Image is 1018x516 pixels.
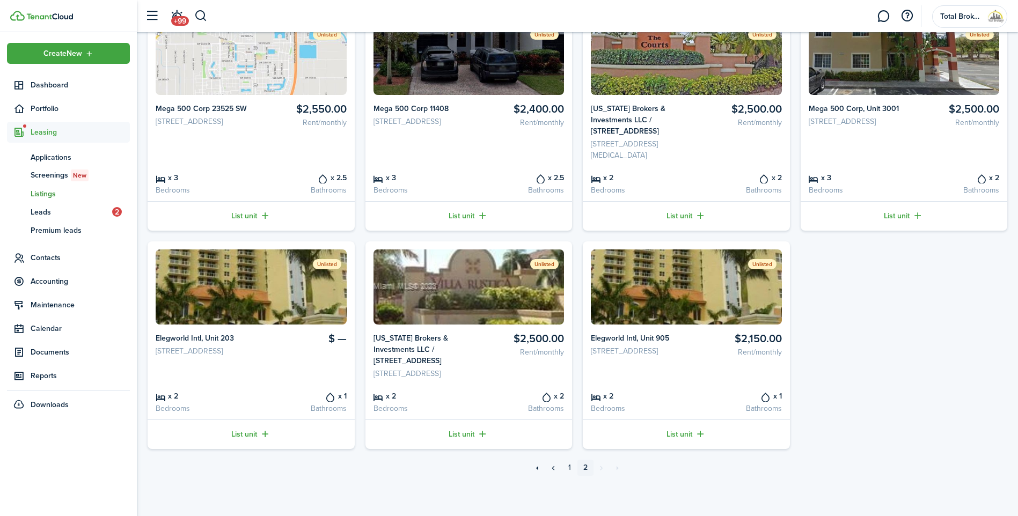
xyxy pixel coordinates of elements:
card-listing-description: Bathrooms [473,185,564,196]
card-listing-description: Bathrooms [690,403,781,414]
card-listing-description: Bedrooms [591,185,682,196]
card-listing-description: Bedrooms [591,403,682,414]
card-listing-title: Elegworld Intl, Unit 203 [156,333,247,344]
card-listing-description: Bathrooms [473,403,564,414]
card-listing-description: [STREET_ADDRESS] [156,345,247,357]
card-listing-title: $2,500.00 [908,103,999,115]
card-listing-description: [STREET_ADDRESS] [373,116,465,127]
card-listing-description: Rent/monthly [908,117,999,128]
status: Unlisted [748,30,777,40]
card-listing-title: [US_STATE] Brokers & Investments LLC / [STREET_ADDRESS] [591,103,682,137]
card-listing-description: [STREET_ADDRESS] [809,116,900,127]
status: Unlisted [530,259,559,269]
card-listing-description: Bedrooms [809,185,900,196]
span: Contacts [31,252,130,263]
span: Downloads [31,399,69,410]
card-listing-title: x 2 [690,172,781,183]
card-listing-description: Bathrooms [908,185,999,196]
card-listing-description: Bedrooms [156,403,247,414]
card-listing-title: x 3 [373,172,465,183]
a: Next [594,460,610,476]
span: Accounting [31,276,130,287]
img: Listing avatar [809,20,1000,95]
card-listing-title: x 2 [473,390,564,402]
card-listing-description: Rent/monthly [473,117,564,128]
img: TenantCloud [26,13,73,20]
a: List unit [365,201,573,231]
span: Portfolio [31,103,130,114]
card-listing-description: Bedrooms [156,185,247,196]
card-listing-title: $2,500.00 [690,103,781,115]
span: Documents [31,347,130,358]
card-listing-description: Bathrooms [255,185,346,196]
card-listing-title: $ — [255,333,346,345]
img: Listing avatar [156,249,347,325]
card-listing-title: x 2 [373,390,465,402]
card-listing-description: [STREET_ADDRESS][MEDICAL_DATA] [591,138,682,161]
card-listing-description: Rent/monthly [255,117,346,128]
card-listing-title: x 3 [809,172,900,183]
card-listing-description: Bathrooms [690,185,781,196]
card-listing-title: x 2 [156,390,247,402]
span: Total Brokers USA LLC [940,13,983,20]
card-listing-title: $2,500.00 [473,333,564,345]
img: Listing avatar [591,20,782,95]
card-listing-description: [STREET_ADDRESS] [373,368,465,379]
card-listing-title: x 2.5 [255,172,346,183]
img: TenantCloud [10,11,25,21]
a: Reports [7,365,130,386]
span: Premium leads [31,225,130,236]
a: List unit [801,201,1008,231]
span: Create New [43,50,82,57]
span: 2 [112,207,122,217]
card-listing-description: Rent/monthly [473,347,564,358]
card-listing-title: $2,550.00 [255,103,346,115]
button: Search [194,7,208,25]
card-listing-title: [US_STATE] Brokers & Investments LLC / [STREET_ADDRESS] [373,333,465,366]
a: List unit [148,419,355,449]
button: Open resource center [898,7,916,25]
a: List unit [583,419,790,449]
a: Last [610,460,626,476]
a: List unit [583,201,790,231]
img: Listing avatar [156,20,347,95]
span: +99 [171,16,189,26]
a: Listings [7,185,130,203]
button: Open sidebar [142,6,162,26]
status: Unlisted [530,30,559,40]
a: Notifications [166,3,187,30]
a: 2 [577,460,594,476]
card-listing-description: Bathrooms [255,403,346,414]
span: Listings [31,188,130,200]
card-listing-title: Elegworld Intl, Unit 905 [591,333,682,344]
a: Applications [7,148,130,166]
status: Unlisted [313,30,341,40]
span: New [73,171,86,180]
a: ScreeningsNew [7,166,130,185]
card-listing-title: $2,150.00 [690,333,781,345]
card-listing-title: x 1 [690,390,781,402]
span: Dashboard [31,79,130,91]
img: Total Brokers USA LLC [987,8,1005,25]
status: Unlisted [748,259,777,269]
a: Dashboard [7,75,130,95]
button: Open menu [7,43,130,64]
a: Messaging [873,3,894,30]
card-listing-description: Bedrooms [373,403,465,414]
card-listing-title: x 2 [908,172,999,183]
card-listing-title: Mega 500 Corp, Unit 3001 [809,103,900,114]
span: Applications [31,152,130,163]
img: Listing avatar [373,20,565,95]
card-listing-description: Bedrooms [373,185,465,196]
card-listing-description: [STREET_ADDRESS] [591,345,682,357]
a: 1 [561,460,577,476]
card-listing-title: $2,400.00 [473,103,564,115]
card-listing-title: Mega 500 Corp 11408 [373,103,465,114]
a: List unit [365,419,573,449]
a: Previous [545,460,561,476]
card-listing-title: x 2 [591,172,682,183]
card-listing-title: x 3 [156,172,247,183]
card-listing-title: x 1 [255,390,346,402]
card-listing-title: Mega 500 Corp 23525 SW [156,103,247,114]
span: Screenings [31,169,130,181]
